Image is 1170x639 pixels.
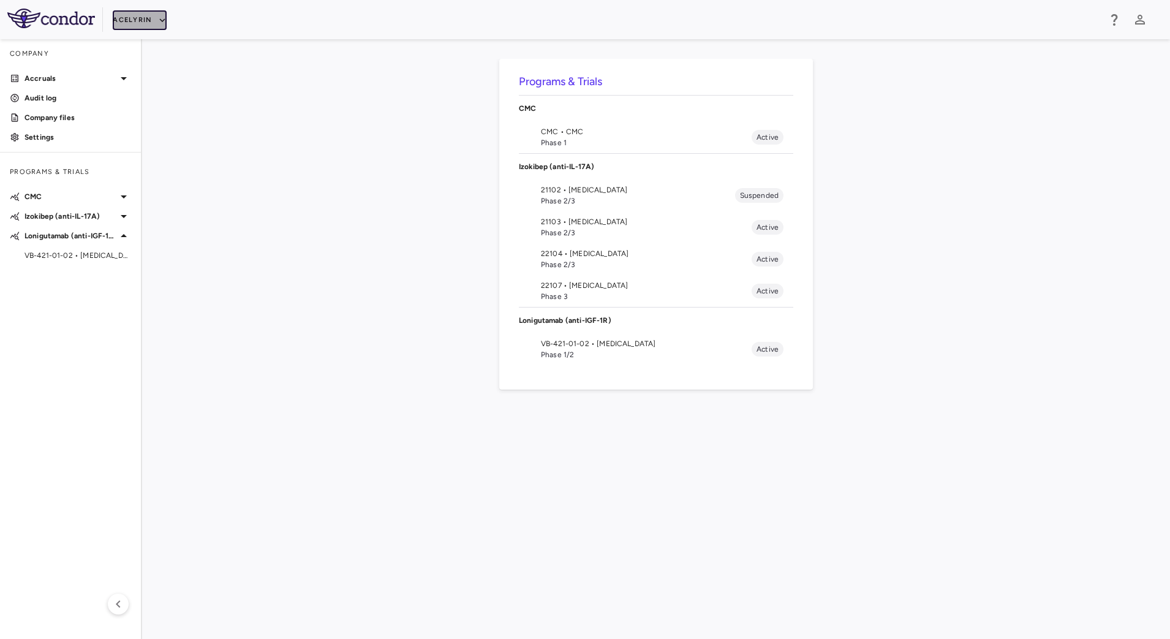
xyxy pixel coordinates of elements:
span: 22104 • [MEDICAL_DATA] [541,248,752,259]
li: 22104 • [MEDICAL_DATA]Phase 2/3Active [519,243,793,275]
span: Phase 1 [541,137,752,148]
span: Phase 2/3 [541,259,752,270]
span: VB-421-01-02 • [MEDICAL_DATA] [541,338,752,349]
p: Lonigutamab (anti-IGF-1R) [519,315,793,326]
li: CMC • CMCPhase 1Active [519,121,793,153]
span: Phase 3 [541,291,752,302]
span: Active [752,222,783,233]
span: Active [752,132,783,143]
span: Phase 2/3 [541,227,752,238]
p: Izokibep (anti-IL-17A) [519,161,793,172]
p: Accruals [25,73,116,84]
li: VB-421-01-02 • [MEDICAL_DATA]Phase 1/2Active [519,333,793,365]
h6: Programs & Trials [519,74,793,90]
li: 21102 • [MEDICAL_DATA]Phase 2/3Suspended [519,180,793,211]
span: Active [752,285,783,297]
span: 22107 • [MEDICAL_DATA] [541,280,752,291]
p: Audit log [25,93,131,104]
span: Active [752,254,783,265]
p: CMC [519,103,793,114]
p: Izokibep (anti-IL-17A) [25,211,116,222]
span: 21103 • [MEDICAL_DATA] [541,216,752,227]
p: Settings [25,132,131,143]
p: Company files [25,112,131,123]
div: Lonigutamab (anti-IGF-1R) [519,308,793,333]
li: 21103 • [MEDICAL_DATA]Phase 2/3Active [519,211,793,243]
button: Acelyrin [113,10,167,30]
li: 22107 • [MEDICAL_DATA]Phase 3Active [519,275,793,307]
p: Lonigutamab (anti-IGF-1R) [25,230,116,241]
p: CMC [25,191,116,202]
span: Suspended [735,190,783,201]
span: CMC • CMC [541,126,752,137]
span: VB-421-01-02 • [MEDICAL_DATA] [25,250,131,261]
img: logo-full-SnFGN8VE.png [7,9,95,28]
div: Izokibep (anti-IL-17A) [519,154,793,180]
span: Phase 1/2 [541,349,752,360]
span: Phase 2/3 [541,195,735,206]
span: Active [752,344,783,355]
span: 21102 • [MEDICAL_DATA] [541,184,735,195]
div: CMC [519,96,793,121]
